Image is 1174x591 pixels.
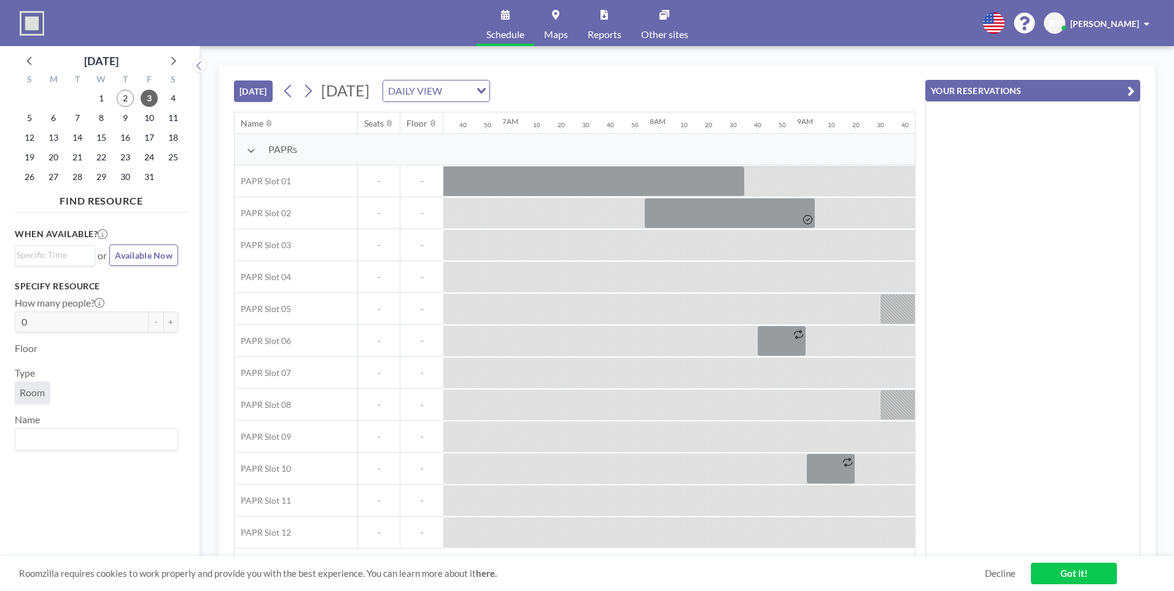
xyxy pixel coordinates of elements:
span: Wednesday, October 8, 2025 [93,109,110,127]
span: RY [1049,18,1060,29]
span: - [400,208,443,219]
span: - [358,303,400,315]
div: 10 [680,121,688,129]
span: Wednesday, October 22, 2025 [93,149,110,166]
button: - [149,311,163,332]
span: - [358,367,400,378]
span: PAPRs [268,143,297,155]
span: - [358,240,400,251]
div: 50 [631,121,639,129]
div: Search for option [15,246,95,264]
span: Maps [544,29,568,39]
span: Saturday, October 4, 2025 [165,90,182,107]
input: Search for option [17,431,171,447]
span: Tuesday, October 21, 2025 [69,149,86,166]
span: PAPR Slot 07 [235,367,291,378]
h3: Specify resource [15,281,178,292]
div: Name [241,118,263,129]
span: PAPR Slot 10 [235,463,291,474]
span: Roomzilla requires cookies to work properly and provide you with the best experience. You can lea... [19,568,985,579]
span: Thursday, October 9, 2025 [117,109,134,127]
div: 40 [754,121,761,129]
span: Thursday, October 30, 2025 [117,168,134,186]
span: or [98,249,107,262]
div: F [137,72,161,88]
span: - [400,463,443,474]
div: 20 [558,121,565,129]
span: PAPR Slot 03 [235,240,291,251]
a: Decline [985,568,1016,579]
button: [DATE] [234,80,273,102]
button: YOUR RESERVATIONS [925,80,1140,101]
div: 40 [459,121,467,129]
span: Wednesday, October 29, 2025 [93,168,110,186]
span: Room [20,386,45,398]
div: S [18,72,42,88]
span: - [400,367,443,378]
div: 10 [533,121,540,129]
span: - [400,431,443,442]
span: - [400,495,443,506]
span: PAPR Slot 11 [235,495,291,506]
span: Tuesday, October 28, 2025 [69,168,86,186]
span: PAPR Slot 05 [235,303,291,315]
input: Search for option [446,83,469,99]
div: T [113,72,137,88]
span: Friday, October 10, 2025 [141,109,158,127]
button: Available Now [109,245,178,266]
span: Monday, October 27, 2025 [45,168,62,186]
a: here. [476,568,497,579]
span: - [358,463,400,474]
h4: FIND RESOURCE [15,190,188,207]
div: [DATE] [84,52,119,69]
span: - [358,335,400,346]
span: - [400,240,443,251]
span: Saturday, October 25, 2025 [165,149,182,166]
span: Wednesday, October 1, 2025 [93,90,110,107]
div: 30 [582,121,589,129]
span: Thursday, October 16, 2025 [117,129,134,146]
span: - [358,208,400,219]
span: Reports [588,29,621,39]
span: Friday, October 31, 2025 [141,168,158,186]
span: Other sites [641,29,688,39]
div: 8AM [650,117,666,126]
div: W [90,72,114,88]
div: 50 [484,121,491,129]
span: Tuesday, October 14, 2025 [69,129,86,146]
span: DAILY VIEW [386,83,445,99]
span: - [400,176,443,187]
div: 30 [877,121,884,129]
span: Tuesday, October 7, 2025 [69,109,86,127]
span: - [358,527,400,538]
div: S [161,72,185,88]
span: - [358,176,400,187]
div: 40 [607,121,614,129]
span: - [358,272,400,283]
div: Search for option [383,80,489,101]
span: Thursday, October 2, 2025 [117,90,134,107]
span: - [358,399,400,410]
label: How many people? [15,297,104,309]
div: T [66,72,90,88]
span: Wednesday, October 15, 2025 [93,129,110,146]
div: Seats [364,118,384,129]
span: Monday, October 20, 2025 [45,149,62,166]
div: 30 [729,121,737,129]
span: Friday, October 3, 2025 [141,90,158,107]
span: PAPR Slot 06 [235,335,291,346]
label: Name [15,413,40,426]
a: Got it! [1031,563,1117,584]
div: 20 [705,121,712,129]
span: - [400,335,443,346]
span: Monday, October 6, 2025 [45,109,62,127]
div: Search for option [15,429,177,450]
span: PAPR Slot 12 [235,527,291,538]
span: PAPR Slot 01 [235,176,291,187]
input: Search for option [17,248,88,262]
span: PAPR Slot 08 [235,399,291,410]
span: Sunday, October 5, 2025 [21,109,38,127]
span: [PERSON_NAME] [1070,18,1139,29]
div: M [42,72,66,88]
span: [DATE] [321,81,370,100]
